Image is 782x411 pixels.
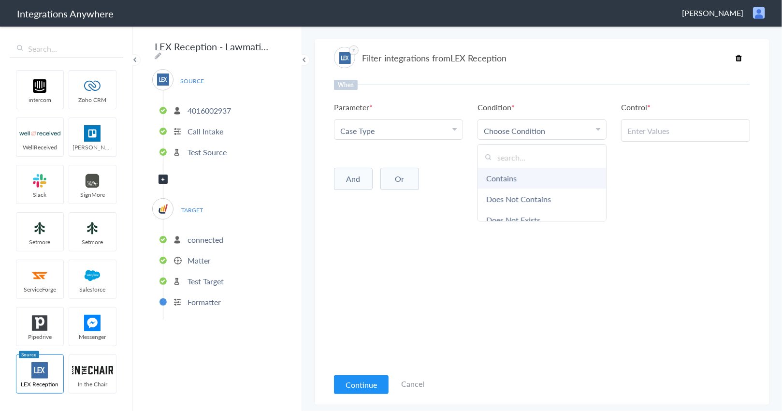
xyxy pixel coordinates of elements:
[157,73,169,86] img: lex-app-logo.svg
[478,102,515,113] h6: Condition
[340,125,375,136] a: Case Type
[16,96,63,104] span: intercom
[19,267,60,284] img: serviceforge-icon.png
[69,191,116,199] span: SignMore
[188,105,231,116] p: 4016002937
[478,147,606,168] input: search...
[69,333,116,341] span: Messenger
[16,191,63,199] span: Slack
[16,333,63,341] span: Pipedrive
[478,189,606,209] a: Does Not Contains
[478,168,606,189] a: Contains
[334,168,373,190] button: And
[17,7,114,20] h1: Integrations Anywhere
[16,238,63,246] span: Setmore
[334,102,373,113] h6: Parameter
[401,378,424,389] a: Cancel
[334,80,358,90] h6: When
[188,126,223,137] p: Call Intake
[19,173,60,189] img: slack-logo.svg
[188,234,223,245] p: connected
[188,147,227,158] p: Test Source
[621,102,651,113] h6: Control
[19,78,60,94] img: intercom-logo.svg
[19,220,60,236] img: setmoreNew.jpg
[19,315,60,331] img: pipedrive.png
[69,143,116,151] span: [PERSON_NAME]
[19,125,60,142] img: wr-logo.svg
[188,276,224,287] p: Test Target
[334,375,389,394] button: Continue
[478,209,606,230] a: Does Not Exists
[157,203,169,215] img: Lawmatics.jpg
[72,220,113,236] img: setmoreNew.jpg
[380,168,419,190] button: Or
[72,315,113,331] img: FBM.png
[188,296,221,308] p: Formatter
[69,238,116,246] span: Setmore
[72,362,113,379] img: inch-logo.svg
[19,362,60,379] img: lex-app-logo.svg
[16,285,63,294] span: ServiceForge
[72,78,113,94] img: zoho-logo.svg
[682,7,743,18] span: [PERSON_NAME]
[188,255,211,266] p: Matter
[72,267,113,284] img: salesforce-logo.svg
[16,143,63,151] span: WellReceived
[362,52,507,64] h4: Filter integrations from
[69,96,116,104] span: Zoho CRM
[72,173,113,189] img: signmore-logo.png
[16,380,63,388] span: LEX Reception
[339,52,351,64] img: lex-app-logo.svg
[174,204,211,217] span: TARGET
[72,125,113,142] img: trello.png
[69,285,116,294] span: Salesforce
[627,125,744,136] input: Enter Values
[69,380,116,388] span: In the Chair
[484,125,545,136] span: Choose Condition
[10,40,123,58] input: Search...
[174,74,211,88] span: SOURCE
[450,52,507,64] span: LEX Reception
[753,7,765,19] img: user.png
